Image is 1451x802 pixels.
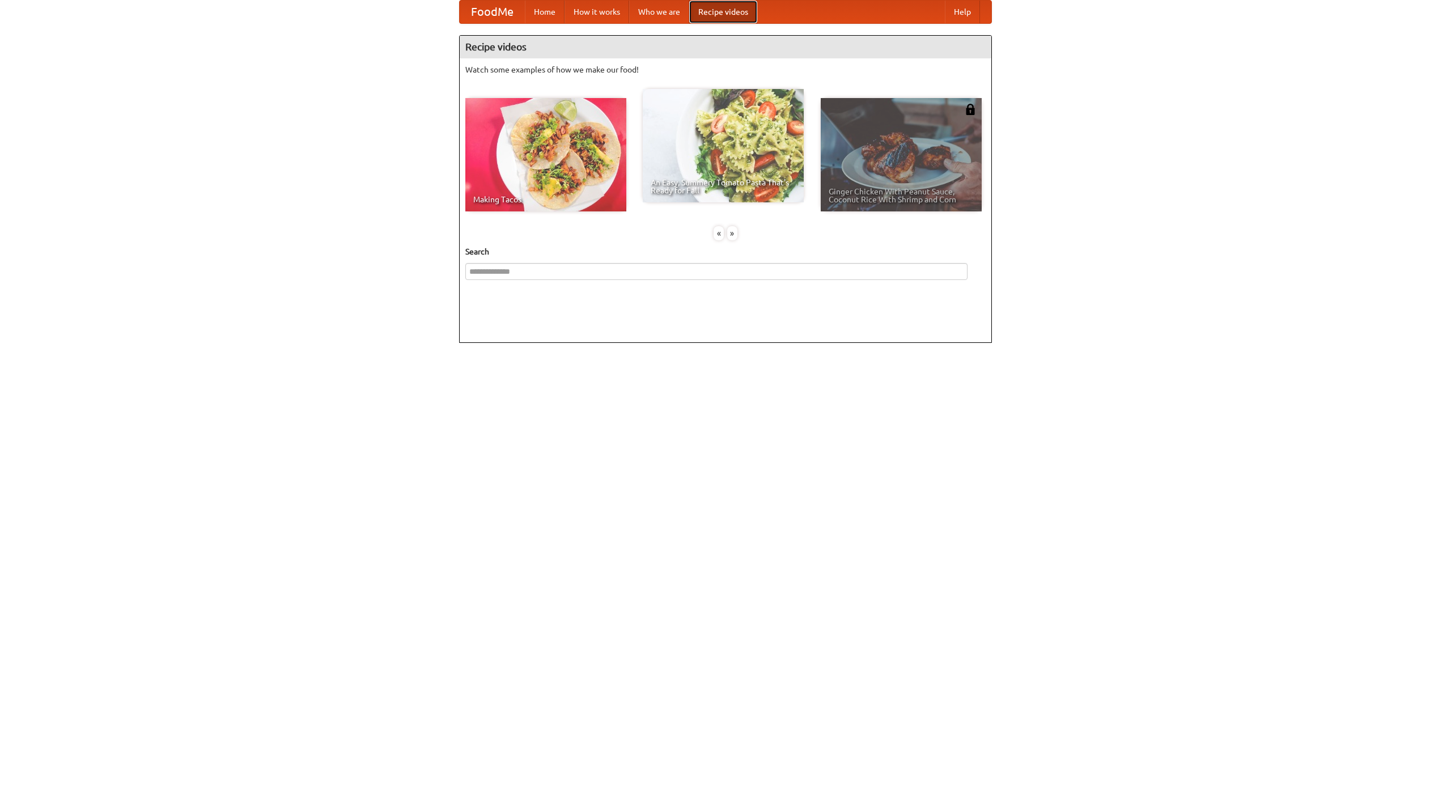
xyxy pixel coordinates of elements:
a: Making Tacos [465,98,626,211]
a: How it works [565,1,629,23]
div: » [727,226,737,240]
p: Watch some examples of how we make our food! [465,64,986,75]
a: Who we are [629,1,689,23]
a: Recipe videos [689,1,757,23]
h4: Recipe videos [460,36,991,58]
span: An Easy, Summery Tomato Pasta That's Ready for Fall [651,179,796,194]
h5: Search [465,246,986,257]
a: Help [945,1,980,23]
a: Home [525,1,565,23]
div: « [714,226,724,240]
img: 483408.png [965,104,976,115]
span: Making Tacos [473,196,618,203]
a: FoodMe [460,1,525,23]
a: An Easy, Summery Tomato Pasta That's Ready for Fall [643,89,804,202]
